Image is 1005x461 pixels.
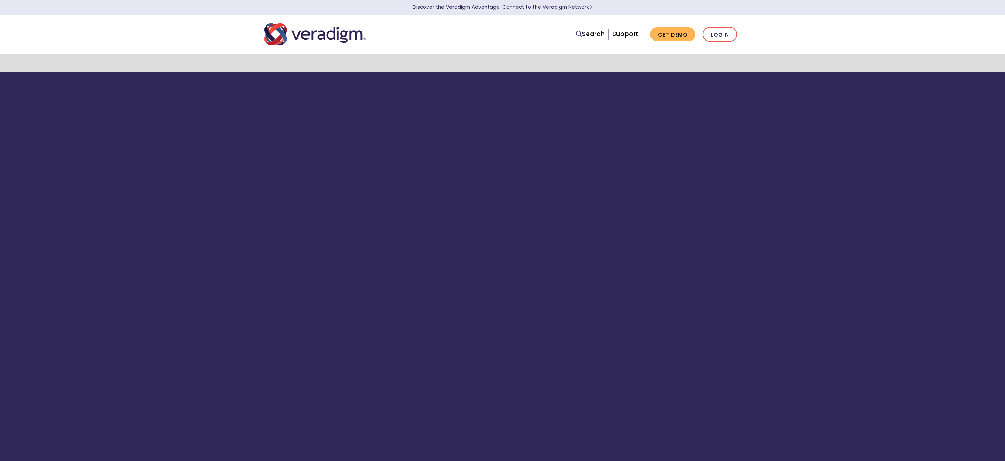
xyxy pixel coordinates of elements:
a: Discover the Veradigm Advantage: Connect to the Veradigm NetworkLearn More [413,4,592,11]
img: Veradigm logo [264,22,366,46]
span: Learn More [589,4,592,11]
a: Get Demo [650,27,695,42]
a: Support [612,30,638,38]
a: Search [576,29,605,39]
a: Login [703,27,737,42]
